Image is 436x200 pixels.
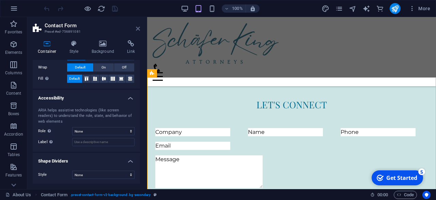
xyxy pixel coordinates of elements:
span: Default [69,75,80,83]
p: Elements [5,50,22,55]
i: On resize automatically adjust zoom level to fit chosen device. [250,5,256,12]
button: text_generator [362,4,371,13]
h4: Container [33,40,64,55]
h6: Session time [370,191,388,199]
p: Content [6,91,21,96]
i: AI Writer [362,5,370,13]
h4: Shape Dividers [33,153,140,165]
span: On [102,63,106,72]
h4: Background [87,40,122,55]
span: Style [38,172,47,177]
p: Favorites [5,29,22,35]
span: Off [122,63,126,72]
div: Get Started 5 items remaining, 0% complete [4,3,55,18]
span: 00 00 [377,191,388,199]
span: Code [397,191,414,199]
span: Role [38,127,53,135]
input: Phone [193,111,268,119]
i: Design (Ctrl+Alt+Y) [322,5,329,13]
span: More [409,5,430,12]
p: Tables [7,152,20,157]
h4: Accessibility [33,90,140,102]
i: This element is a customizable preset [154,193,157,197]
label: Label [38,138,72,146]
button: commerce [376,4,384,13]
i: Publish [391,5,399,13]
span: : [382,192,383,197]
p: Boxes [8,111,19,117]
button: Default [67,63,93,72]
p: Features [5,172,22,178]
span: Default [75,63,85,72]
button: Click here to leave preview mode and continue editing [83,4,92,13]
input: Company [8,111,83,119]
span: Click to select. Double-click to edit [41,191,67,199]
div: ARIA helps assistive technologies (like screen readers) to understand the role, state, and behavi... [38,108,135,125]
div: Get Started [18,6,49,14]
button: publish [390,3,401,14]
label: Fill [38,75,67,83]
span: . preset-contact-form-v3-background .bg-secondary [70,191,151,199]
i: Reload page [97,5,105,13]
button: Default [67,75,82,83]
a: Click to cancel selection. Double-click to open Pages [5,191,31,199]
nav: breadcrumb [41,191,157,199]
input: Use a descriptive name [72,138,135,146]
button: More [406,3,433,14]
p: Columns [5,70,22,76]
h2: Contact Form [45,22,140,29]
button: Off [114,63,134,72]
button: 100% [222,4,246,13]
h6: 100% [232,4,243,13]
i: Commerce [376,5,384,13]
button: Usercentrics [422,191,431,199]
i: Pages (Ctrl+Alt+S) [335,5,343,13]
button: reload [97,4,105,13]
div: 5 [50,1,57,7]
input: Name [101,111,176,119]
button: On [94,63,114,72]
button: design [322,4,330,13]
input: Email [8,125,83,133]
h3: Preset #ed-756891081 [45,29,126,35]
label: Wrap [38,63,67,72]
p: Accordion [4,132,23,137]
button: Code [394,191,417,199]
h4: Link [122,40,140,55]
h4: Style [64,40,87,55]
button: pages [335,4,343,13]
i: Navigator [349,5,357,13]
button: navigator [349,4,357,13]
